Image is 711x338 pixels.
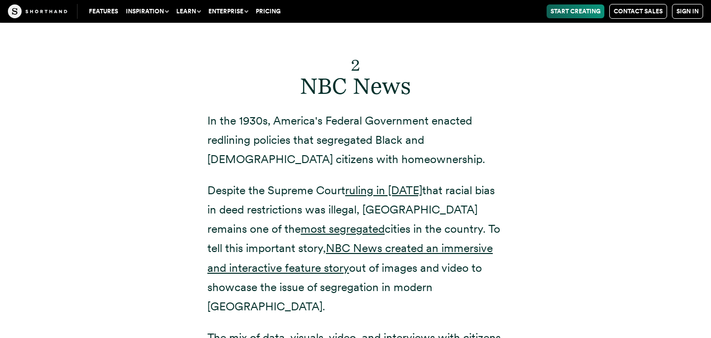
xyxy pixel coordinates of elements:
a: most segregated [301,222,385,236]
sub: 2 [351,55,360,75]
a: NBC News created an immersive and interactive feature story [207,241,493,274]
a: ruling in [DATE] [345,183,422,197]
button: Inspiration [122,4,172,18]
h2: NBC News [207,45,504,99]
p: In the 1930s, America's Federal Government enacted redlining policies that segregated Black and [... [207,111,504,169]
a: Sign in [672,4,703,19]
p: Despite the Supreme Court that racial bias in deed restrictions was illegal, [GEOGRAPHIC_DATA] re... [207,181,504,316]
img: The Craft [8,4,67,18]
a: Features [85,4,122,18]
a: Contact Sales [609,4,667,19]
button: Enterprise [204,4,252,18]
a: Pricing [252,4,284,18]
button: Learn [172,4,204,18]
a: Start Creating [547,4,604,18]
